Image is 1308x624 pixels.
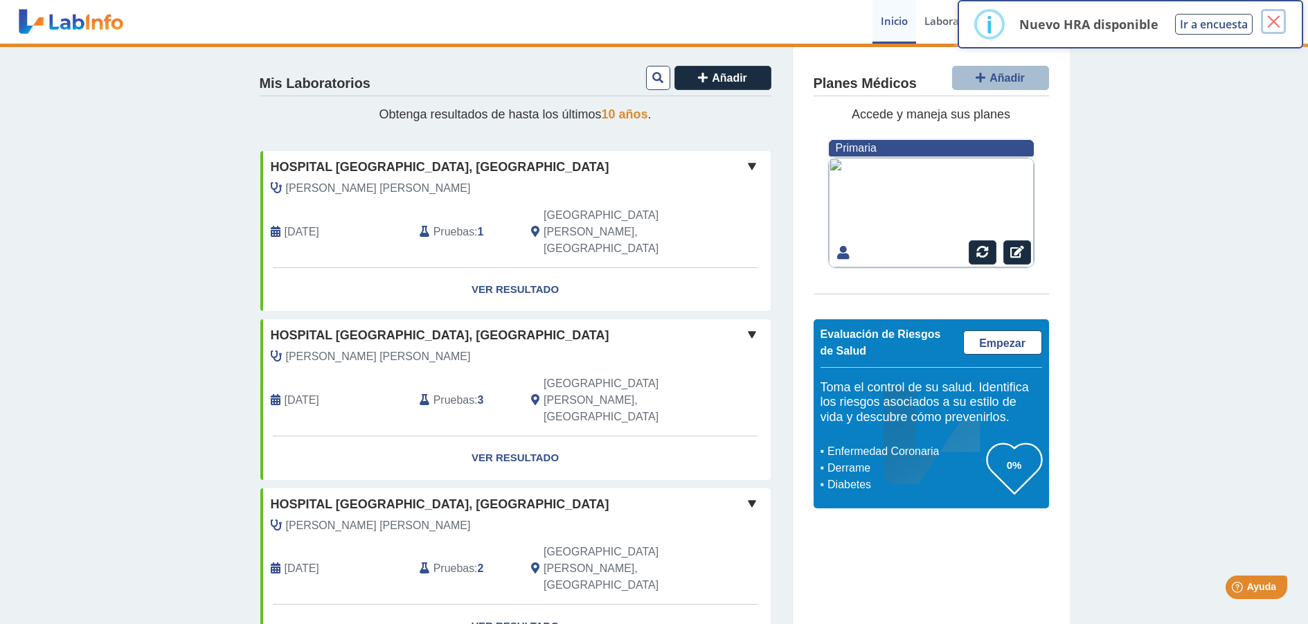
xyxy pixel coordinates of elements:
[409,207,521,257] div: :
[544,207,697,257] span: San Juan, PR
[852,107,1010,121] span: Accede y maneja sus planes
[952,66,1049,90] button: Añadir
[836,142,877,154] span: Primaria
[821,328,941,357] span: Evaluación de Riesgos de Salud
[433,560,474,577] span: Pruebas
[271,326,609,345] span: Hospital [GEOGRAPHIC_DATA], [GEOGRAPHIC_DATA]
[674,66,771,90] button: Añadir
[433,392,474,409] span: Pruebas
[478,562,484,574] b: 2
[286,180,471,197] span: Gonzalez Martinez, Edgardo
[271,158,609,177] span: Hospital [GEOGRAPHIC_DATA], [GEOGRAPHIC_DATA]
[286,517,471,534] span: Rivera Arce, Juan
[409,544,521,594] div: :
[285,224,319,240] span: 2025-10-03
[544,375,697,425] span: San Juan, PR
[478,394,484,406] b: 3
[824,460,987,476] li: Derrame
[478,226,484,238] b: 1
[260,436,771,480] a: Ver Resultado
[409,375,521,425] div: :
[286,348,471,365] span: Rocafort Silva, Jose
[1175,14,1253,35] button: Ir a encuesta
[1019,16,1158,33] p: Nuevo HRA disponible
[260,268,771,312] a: Ver Resultado
[979,337,1025,349] span: Empezar
[963,330,1042,355] a: Empezar
[285,560,319,577] span: 2024-01-19
[824,476,987,493] li: Diabetes
[1261,9,1286,34] button: Close this dialog
[987,456,1042,474] h3: 0%
[824,443,987,460] li: Enfermedad Coronaria
[814,75,917,92] h4: Planes Médicos
[433,224,474,240] span: Pruebas
[544,544,697,594] span: San Juan, PR
[285,392,319,409] span: 2025-06-18
[271,495,609,514] span: Hospital [GEOGRAPHIC_DATA], [GEOGRAPHIC_DATA]
[986,12,993,37] div: i
[260,75,370,92] h4: Mis Laboratorios
[379,107,651,121] span: Obtenga resultados de hasta los últimos .
[821,380,1042,425] h5: Toma el control de su salud. Identifica los riesgos asociados a su estilo de vida y descubre cómo...
[712,72,747,84] span: Añadir
[989,72,1025,84] span: Añadir
[602,107,648,121] span: 10 años
[1185,570,1293,609] iframe: Help widget launcher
